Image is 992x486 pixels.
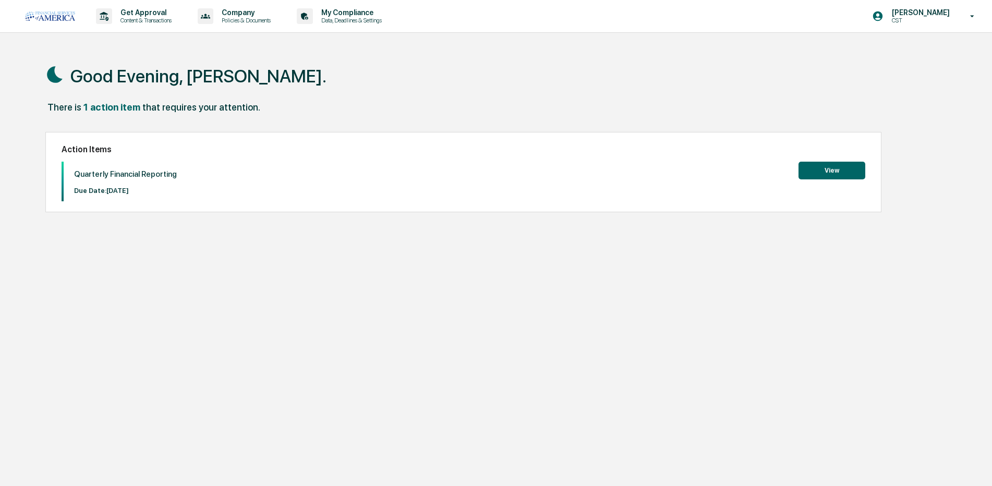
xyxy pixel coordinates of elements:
[313,17,387,24] p: Data, Deadlines & Settings
[62,144,865,154] h2: Action Items
[142,102,260,113] div: that requires your attention.
[112,8,177,17] p: Get Approval
[25,11,75,21] img: logo
[112,17,177,24] p: Content & Transactions
[884,17,955,24] p: CST
[213,8,276,17] p: Company
[799,165,865,175] a: View
[74,187,177,195] p: Due Date: [DATE]
[799,162,865,179] button: View
[47,102,81,113] div: There is
[884,8,955,17] p: [PERSON_NAME]
[74,169,177,179] p: Quarterly Financial Reporting
[313,8,387,17] p: My Compliance
[70,66,326,87] h1: Good Evening, [PERSON_NAME].
[213,17,276,24] p: Policies & Documents
[83,102,140,113] div: 1 action item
